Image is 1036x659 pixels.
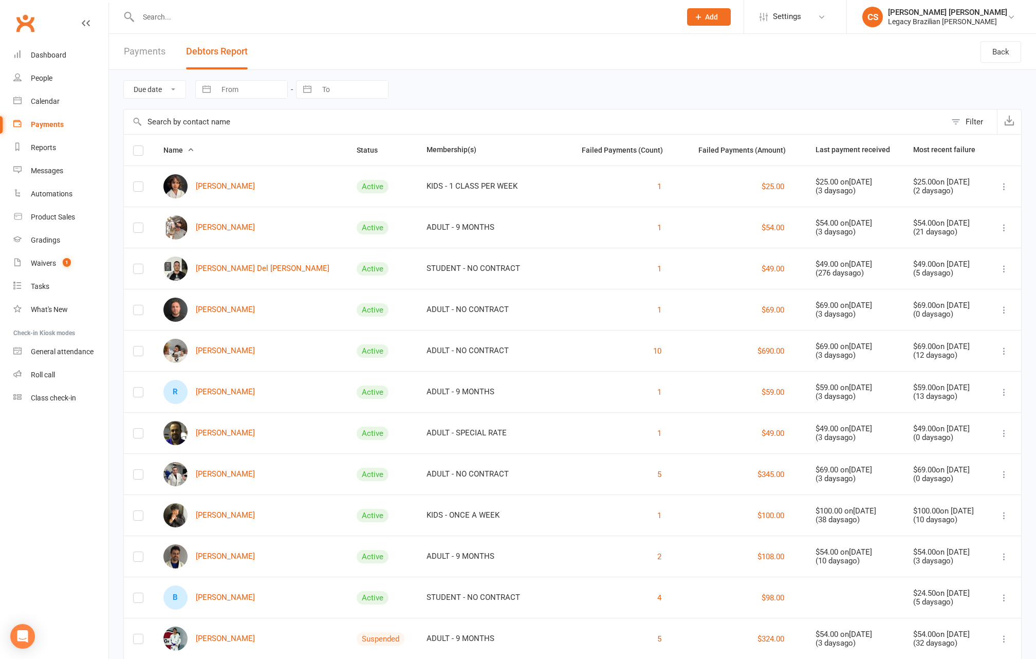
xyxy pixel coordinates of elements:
[163,144,194,156] button: Name
[816,557,895,565] div: ( 10 days ago)
[163,462,255,486] a: Liam Giezekamp[PERSON_NAME]
[816,351,895,360] div: ( 3 days ago)
[31,167,63,175] div: Messages
[13,275,108,298] a: Tasks
[163,146,194,154] span: Name
[913,507,979,516] div: $100.00 on [DATE]
[357,509,388,522] div: Active
[163,503,188,527] img: Lucas Gomes
[913,639,979,648] div: ( 32 days ago)
[427,552,558,561] div: ADULT - 9 MONTHS
[135,10,674,24] input: Search...
[816,260,895,269] div: $49.00 on [DATE]
[163,298,255,322] a: Rory Dolan[PERSON_NAME]
[582,146,674,154] span: Failed Payments (Count)
[913,425,979,433] div: $49.00 on [DATE]
[357,146,389,154] span: Status
[657,468,661,481] button: 5
[762,222,784,234] button: $54.00
[913,557,979,565] div: ( 3 days ago)
[31,236,60,244] div: Gradings
[124,34,165,69] a: Payments
[913,598,979,607] div: ( 5 days ago)
[913,178,979,187] div: $25.00 on [DATE]
[657,222,661,234] button: 1
[163,462,188,486] img: Liam Giezekamp
[163,174,255,198] a: Ernie Abela de Souza[PERSON_NAME]
[913,228,979,236] div: ( 21 days ago)
[357,221,388,234] div: Active
[13,136,108,159] a: Reports
[357,303,388,317] div: Active
[163,339,255,363] a: Toby Douglas[PERSON_NAME]
[816,516,895,524] div: ( 38 days ago)
[913,269,979,278] div: ( 5 days ago)
[31,347,94,356] div: General attendance
[816,178,895,187] div: $25.00 on [DATE]
[13,182,108,206] a: Automations
[653,345,661,357] button: 10
[357,144,389,156] button: Status
[913,630,979,639] div: $54.00 on [DATE]
[13,67,108,90] a: People
[427,305,558,314] div: ADULT - NO CONTRACT
[163,215,255,240] a: Dimitri Della Toffola[PERSON_NAME]
[913,589,979,598] div: $24.50 on [DATE]
[913,342,979,351] div: $69.00 on [DATE]
[31,371,55,379] div: Roll call
[163,257,329,281] a: Christian Del Sorbo[PERSON_NAME] Del [PERSON_NAME]
[762,180,784,193] button: $25.00
[357,591,388,605] div: Active
[427,264,558,273] div: STUDENT - NO CONTRACT
[888,8,1007,17] div: [PERSON_NAME] [PERSON_NAME]
[904,135,989,166] th: Most recent failure
[417,135,567,166] th: Membership(s)
[687,8,731,26] button: Add
[757,468,784,481] button: $345.00
[913,474,979,483] div: ( 0 days ago)
[427,511,558,520] div: KIDS - ONCE A WEEK
[913,301,979,310] div: $69.00 on [DATE]
[13,159,108,182] a: Messages
[762,304,784,316] button: $69.00
[582,144,674,156] button: Failed Payments (Count)
[816,548,895,557] div: $54.00 on [DATE]
[427,634,558,643] div: ADULT - 9 MONTHS
[427,182,558,191] div: KIDS - 1 CLASS PER WEEK
[757,345,784,357] button: $690.00
[31,259,56,267] div: Waivers
[427,470,558,479] div: ADULT - NO CONTRACT
[816,630,895,639] div: $54.00 on [DATE]
[816,301,895,310] div: $69.00 on [DATE]
[762,427,784,440] button: $49.00
[163,544,188,569] img: Chris Jessup
[816,269,895,278] div: ( 276 days ago)
[31,51,66,59] div: Dashboard
[13,206,108,229] a: Product Sales
[31,143,56,152] div: Reports
[657,180,661,193] button: 1
[816,342,895,351] div: $69.00 on [DATE]
[357,550,388,563] div: Active
[13,44,108,67] a: Dashboard
[163,380,255,404] a: R[PERSON_NAME]
[657,263,661,275] button: 1
[657,509,661,522] button: 1
[163,174,188,198] img: Ernie Abela de Souza
[657,551,661,563] button: 2
[163,421,255,445] a: Nathan Eldred[PERSON_NAME]
[427,223,558,232] div: ADULT - 9 MONTHS
[816,383,895,392] div: $59.00 on [DATE]
[816,425,895,433] div: $49.00 on [DATE]
[13,113,108,136] a: Payments
[816,639,895,648] div: ( 3 days ago)
[966,116,983,128] div: Filter
[806,135,904,166] th: Last payment received
[913,433,979,442] div: ( 0 days ago)
[913,310,979,319] div: ( 0 days ago)
[913,383,979,392] div: $59.00 on [DATE]
[163,503,255,527] a: Lucas Gomes[PERSON_NAME]
[163,257,188,281] img: Christian Del Sorbo
[163,298,188,322] img: Rory Dolan
[163,215,188,240] img: Dimitri Della Toffola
